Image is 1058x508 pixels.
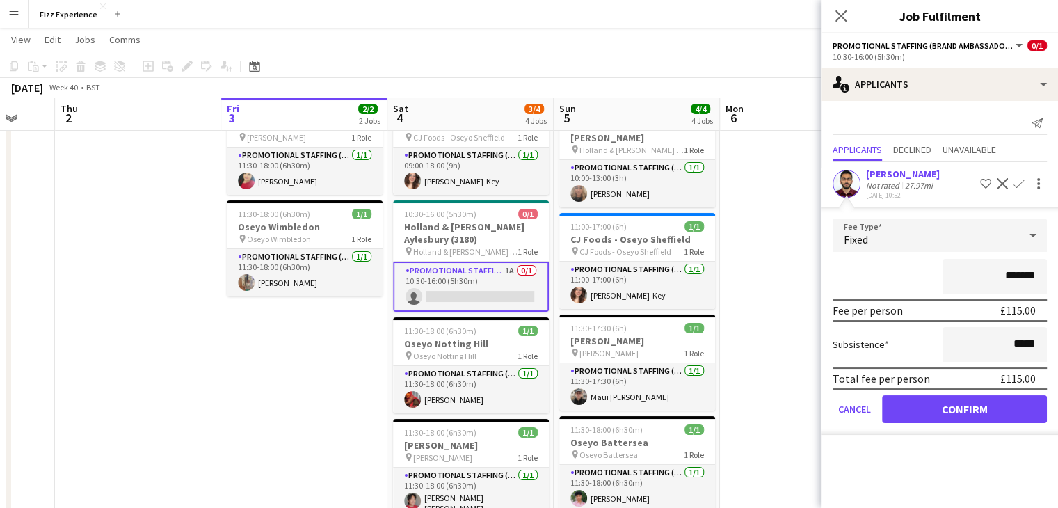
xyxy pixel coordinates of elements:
[684,424,704,435] span: 1/1
[833,51,1047,62] div: 10:30-16:00 (5h30m)
[821,7,1058,25] h3: Job Fulfilment
[358,104,378,114] span: 2/2
[393,102,408,115] span: Sat
[11,81,43,95] div: [DATE]
[559,315,715,411] app-job-card: 11:30-17:30 (6h)1/1[PERSON_NAME] [PERSON_NAME]1 RolePromotional Staffing (Brand Ambassadors)1/111...
[393,317,549,413] app-job-card: 11:30-18:00 (6h30m)1/1Oseyo Notting Hill Oseyo Notting Hill1 RolePromotional Staffing (Brand Amba...
[11,33,31,46] span: View
[227,221,383,233] h3: Oseyo Wimbledon
[393,99,549,195] app-job-card: 09:00-18:00 (9h)1/1CJ Foods - Oseyo Sheffield CJ Foods - Oseyo Sheffield1 RolePromotional Staffin...
[413,452,472,463] span: [PERSON_NAME]
[866,191,940,200] div: [DATE] 10:52
[833,145,882,154] span: Applicants
[404,427,476,438] span: 11:30-18:00 (6h30m)
[46,82,81,93] span: Week 40
[238,209,310,219] span: 11:30-18:00 (6h30m)
[559,160,715,207] app-card-role: Promotional Staffing (Brand Ambassadors)1/110:00-13:00 (3h)[PERSON_NAME]
[518,209,538,219] span: 0/1
[684,450,704,460] span: 1 Role
[393,439,549,452] h3: [PERSON_NAME]
[86,82,100,93] div: BST
[579,348,639,358] span: [PERSON_NAME]
[404,209,476,219] span: 10:30-16:00 (5h30m)
[559,335,715,347] h3: [PERSON_NAME]
[413,351,476,361] span: Oseyo Notting Hill
[691,116,713,126] div: 4 Jobs
[821,68,1058,101] div: Applicants
[391,110,408,126] span: 4
[518,326,538,336] span: 1/1
[404,326,476,336] span: 11:30-18:00 (6h30m)
[726,102,744,115] span: Mon
[393,148,549,195] app-card-role: Promotional Staffing (Brand Ambassadors)1/109:00-18:00 (9h)[PERSON_NAME]-Key
[559,119,715,144] h3: Holland & [PERSON_NAME] [PERSON_NAME]
[518,246,538,257] span: 1 Role
[833,395,876,423] button: Cancel
[227,99,383,195] app-job-card: 11:30-18:00 (6h30m)1/1[PERSON_NAME] [PERSON_NAME]1 RolePromotional Staffing (Brand Ambassadors)1/...
[109,33,141,46] span: Comms
[723,110,744,126] span: 6
[833,40,1025,51] button: Promotional Staffing (Brand Ambassadors)
[393,338,549,350] h3: Oseyo Notting Hill
[684,145,704,155] span: 1 Role
[684,246,704,257] span: 1 Role
[579,450,638,460] span: Oseyo Battersea
[518,452,538,463] span: 1 Role
[393,200,549,312] app-job-card: 10:30-16:00 (5h30m)0/1Holland & [PERSON_NAME] Aylesbury (3180) Holland & [PERSON_NAME] Ayesbury (...
[39,31,66,49] a: Edit
[227,200,383,296] app-job-card: 11:30-18:00 (6h30m)1/1Oseyo Wimbledon Oseyo Wimbledon1 RolePromotional Staffing (Brand Ambassador...
[559,99,715,207] app-job-card: 10:00-13:00 (3h)1/1Holland & [PERSON_NAME] [PERSON_NAME] Holland & [PERSON_NAME] [PERSON_NAME]1 R...
[45,33,61,46] span: Edit
[691,104,710,114] span: 4/4
[833,40,1013,51] span: Promotional Staffing (Brand Ambassadors)
[1027,40,1047,51] span: 0/1
[61,102,78,115] span: Thu
[74,33,95,46] span: Jobs
[559,436,715,449] h3: Oseyo Battersea
[227,148,383,195] app-card-role: Promotional Staffing (Brand Ambassadors)1/111:30-18:00 (6h30m)[PERSON_NAME]
[525,116,547,126] div: 4 Jobs
[6,31,36,49] a: View
[351,132,371,143] span: 1 Role
[559,213,715,309] app-job-card: 11:00-17:00 (6h)1/1CJ Foods - Oseyo Sheffield CJ Foods - Oseyo Sheffield1 RolePromotional Staffin...
[225,110,239,126] span: 3
[359,116,380,126] div: 2 Jobs
[570,323,627,333] span: 11:30-17:30 (6h)
[227,102,239,115] span: Fri
[227,249,383,296] app-card-role: Promotional Staffing (Brand Ambassadors)1/111:30-18:00 (6h30m)[PERSON_NAME]
[1000,372,1036,386] div: £115.00
[893,145,931,154] span: Declined
[833,372,930,386] div: Total fee per person
[518,351,538,361] span: 1 Role
[524,104,544,114] span: 3/4
[352,209,371,219] span: 1/1
[902,180,936,191] div: 27.97mi
[844,232,868,246] span: Fixed
[833,338,889,351] label: Subsistence
[393,366,549,413] app-card-role: Promotional Staffing (Brand Ambassadors)1/111:30-18:00 (6h30m)[PERSON_NAME]
[413,246,518,257] span: Holland & [PERSON_NAME] Ayesbury (3180)
[579,145,684,155] span: Holland & [PERSON_NAME] [PERSON_NAME]
[518,132,538,143] span: 1 Role
[570,221,627,232] span: 11:00-17:00 (6h)
[943,145,996,154] span: Unavailable
[579,246,671,257] span: CJ Foods - Oseyo Sheffield
[559,262,715,309] app-card-role: Promotional Staffing (Brand Ambassadors)1/111:00-17:00 (6h)[PERSON_NAME]-Key
[684,323,704,333] span: 1/1
[29,1,109,28] button: Fizz Experience
[684,348,704,358] span: 1 Role
[58,110,78,126] span: 2
[833,303,903,317] div: Fee per person
[518,427,538,438] span: 1/1
[882,395,1047,423] button: Confirm
[393,221,549,246] h3: Holland & [PERSON_NAME] Aylesbury (3180)
[413,132,505,143] span: CJ Foods - Oseyo Sheffield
